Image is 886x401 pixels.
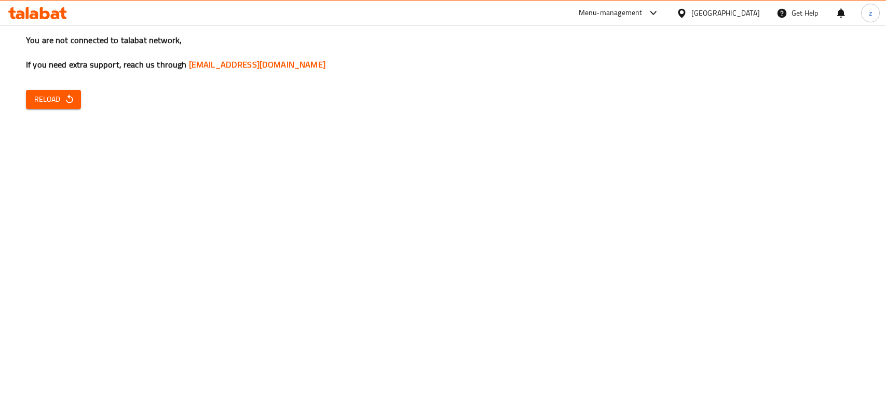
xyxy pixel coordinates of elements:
button: Reload [26,90,81,109]
span: Reload [34,93,73,106]
div: Menu-management [579,7,643,19]
div: [GEOGRAPHIC_DATA] [691,7,760,19]
a: [EMAIL_ADDRESS][DOMAIN_NAME] [189,57,325,72]
span: z [869,7,872,19]
h3: You are not connected to talabat network, If you need extra support, reach us through [26,34,860,71]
